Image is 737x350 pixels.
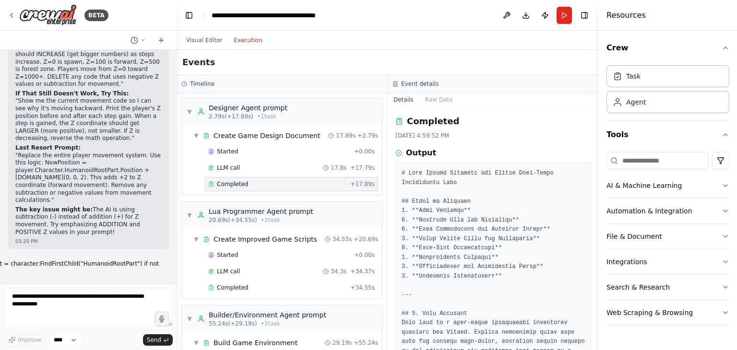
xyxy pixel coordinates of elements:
[214,338,297,348] div: Build Game Environment
[357,132,378,140] span: + 2.79s
[228,35,268,46] button: Execution
[209,113,253,120] span: 2.79s (+17.89s)
[354,339,378,347] span: + 55.24s
[331,268,346,275] span: 34.3s
[261,320,280,327] span: • 1 task
[18,336,41,344] span: Improve
[15,206,93,213] strong: The key issue might be:
[261,216,280,224] span: • 1 task
[193,235,199,243] span: ▼
[606,275,729,300] button: Search & Research
[209,310,326,320] div: Builder/Environment Agent prompt
[401,80,439,88] h3: Event details
[4,334,46,346] button: Improve
[606,121,729,148] button: Tools
[154,35,169,46] button: Start a new chat
[147,336,161,344] span: Send
[187,315,192,323] span: ▼
[626,71,641,81] div: Task
[388,93,419,106] button: Details
[350,284,375,292] span: + 34.55s
[606,198,729,223] button: Automation & Integration
[193,132,199,140] span: ▼
[209,216,257,224] span: 20.69s (+34.55s)
[15,238,161,245] div: 03:20 PM
[333,235,352,243] span: 34.55s
[143,334,173,346] button: Send
[606,224,729,249] button: File & Document
[406,147,436,159] h3: Output
[193,339,199,347] span: ▼
[606,61,729,121] div: Crew
[182,56,215,69] h2: Events
[84,10,108,21] div: BETA
[212,11,320,20] nav: breadcrumb
[578,9,591,22] button: Hide right sidebar
[15,144,81,151] strong: Last Resort Prompt:
[180,35,228,46] button: Visual Editor
[217,180,248,188] span: Completed
[217,284,248,292] span: Completed
[606,148,729,333] div: Tools
[214,234,317,244] div: Create Improved Game Scripts
[606,300,729,325] button: Web Scraping & Browsing
[606,35,729,61] button: Crew
[626,97,646,107] div: Agent
[217,268,240,275] span: LLM call
[209,103,287,113] div: Designer Agent prompt
[209,207,313,216] div: Lua Programmer Agent prompt
[354,148,375,155] span: + 0.00s
[217,148,238,155] span: Started
[190,80,214,88] h3: Timeline
[606,249,729,274] button: Integrations
[15,97,161,142] p: "Show me the current movement code so I can see why it's moving backward. Print the player's Z po...
[15,152,161,204] p: "Replace the entire player movement system. Use this logic: NewPosition = player.Character.Humano...
[350,268,375,275] span: + 34.37s
[182,9,196,22] button: Hide left sidebar
[187,108,192,116] span: ▼
[217,251,238,259] span: Started
[19,4,77,26] img: Logo
[395,132,591,140] div: [DATE] 4:59:52 PM
[127,35,150,46] button: Switch to previous chat
[15,90,129,97] strong: If That Still Doesn't Work, Try This:
[407,115,459,128] h2: Completed
[15,206,161,236] p: The AI is using subtraction (-) instead of addition (+) for Z movement. Try emphasizing ADDITION ...
[350,164,375,172] span: + 17.79s
[354,251,375,259] span: + 0.00s
[333,339,352,347] span: 29.19s
[155,312,169,326] button: Click to speak your automation idea
[350,180,375,188] span: + 17.89s
[606,173,729,198] button: AI & Machine Learning
[331,164,346,172] span: 17.8s
[214,131,320,140] div: Create Game Design Document
[217,164,240,172] span: LLM call
[187,211,192,219] span: ▼
[354,235,378,243] span: + 20.69s
[419,93,459,106] button: Raw Data
[336,132,356,140] span: 17.89s
[209,320,257,327] span: 55.24s (+29.19s)
[606,10,646,21] h4: Resources
[257,113,276,120] span: • 1 task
